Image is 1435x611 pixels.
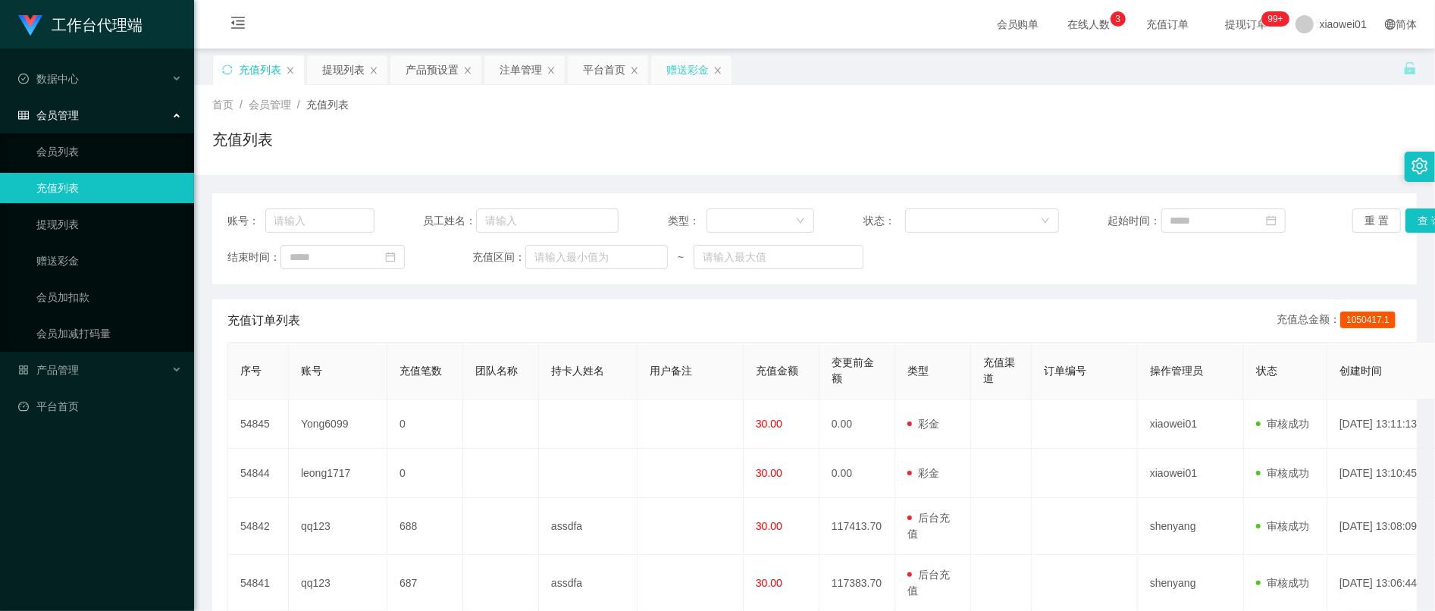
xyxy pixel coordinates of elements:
[322,55,365,84] div: 提现列表
[463,66,472,75] i: 图标: close
[1256,577,1309,589] span: 审核成功
[36,136,182,167] a: 会员列表
[907,418,939,430] span: 彩金
[212,99,233,111] span: 首页
[907,569,950,597] span: 后台充值
[907,365,929,377] span: 类型
[1115,11,1120,27] p: 3
[1256,365,1277,377] span: 状态
[406,55,459,84] div: 产品预设置
[547,66,556,75] i: 图标: close
[18,110,29,121] i: 图标: table
[18,73,79,85] span: 数据中心
[1044,365,1086,377] span: 订单编号
[239,55,281,84] div: 充值列表
[18,15,42,36] img: logo.9652507e.png
[18,74,29,84] i: 图标: check-circle-o
[907,512,950,540] span: 后台充值
[228,449,289,498] td: 54844
[1412,158,1428,174] i: 图标: setting
[819,399,895,449] td: 0.00
[227,249,280,265] span: 结束时间：
[756,467,782,479] span: 30.00
[713,66,722,75] i: 图标: close
[472,249,525,265] span: 充值区间：
[1403,61,1417,75] i: 图标: unlock
[227,312,300,330] span: 充值订单列表
[1041,216,1050,227] i: 图标: down
[1256,418,1309,430] span: 审核成功
[385,252,396,262] i: 图标: calendar
[668,213,707,229] span: 类型：
[1108,213,1161,229] span: 起始时间：
[1256,467,1309,479] span: 审核成功
[1339,365,1382,377] span: 创建时间
[36,173,182,203] a: 充值列表
[18,18,143,30] a: 工作台代理端
[297,99,300,111] span: /
[240,365,262,377] span: 序号
[36,282,182,312] a: 会员加扣款
[1277,312,1402,330] div: 充值总金额：
[500,55,542,84] div: 注单管理
[289,449,387,498] td: leong1717
[1262,11,1289,27] sup: 1223
[301,365,322,377] span: 账号
[476,208,619,233] input: 请输入
[1138,498,1244,555] td: shenyang
[18,109,79,121] span: 会员管理
[240,99,243,111] span: /
[289,399,387,449] td: Yong6099
[286,66,295,75] i: 图标: close
[228,498,289,555] td: 54842
[306,99,349,111] span: 充值列表
[36,246,182,276] a: 赠送彩金
[18,391,182,421] a: 图标: dashboard平台首页
[227,213,265,229] span: 账号：
[52,1,143,49] h1: 工作台代理端
[475,365,518,377] span: 团队名称
[583,55,625,84] div: 平台首页
[1266,215,1277,226] i: 图标: calendar
[228,399,289,449] td: 54845
[756,520,782,532] span: 30.00
[423,213,476,229] span: 员工姓名：
[1340,312,1396,328] span: 1050417.1
[694,245,863,269] input: 请输入最大值
[399,365,442,377] span: 充值笔数
[18,364,79,376] span: 产品管理
[1111,11,1126,27] sup: 3
[1218,19,1276,30] span: 提现订单
[668,249,694,265] span: ~
[863,213,905,229] span: 状态：
[265,208,374,233] input: 请输入
[289,498,387,555] td: qq123
[832,356,874,384] span: 变更前金额
[222,64,233,75] i: 图标: sync
[983,356,1015,384] span: 充值渠道
[630,66,639,75] i: 图标: close
[1138,449,1244,498] td: xiaowei01
[819,498,895,555] td: 117413.70
[1061,19,1118,30] span: 在线人数
[212,1,264,49] i: 图标: menu-fold
[819,449,895,498] td: 0.00
[650,365,692,377] span: 用户备注
[1385,19,1396,30] i: 图标: global
[666,55,709,84] div: 赠送彩金
[1256,520,1309,532] span: 审核成功
[907,467,939,479] span: 彩金
[756,365,798,377] span: 充值金额
[36,318,182,349] a: 会员加减打码量
[525,245,668,269] input: 请输入最小值为
[212,128,273,151] h1: 充值列表
[756,418,782,430] span: 30.00
[551,365,604,377] span: 持卡人姓名
[36,209,182,240] a: 提现列表
[1139,19,1197,30] span: 充值订单
[387,449,463,498] td: 0
[756,577,782,589] span: 30.00
[18,365,29,375] i: 图标: appstore-o
[369,66,378,75] i: 图标: close
[1138,399,1244,449] td: xiaowei01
